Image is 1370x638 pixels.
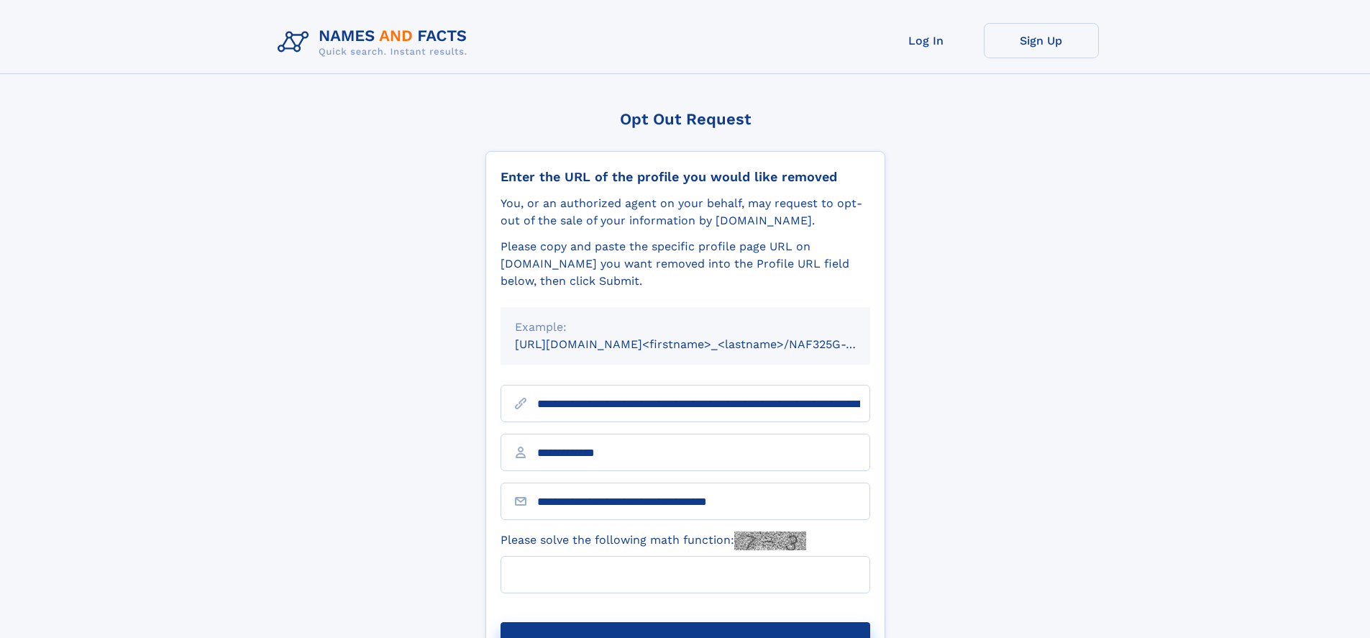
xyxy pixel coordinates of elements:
[501,532,806,550] label: Please solve the following math function:
[501,238,870,290] div: Please copy and paste the specific profile page URL on [DOMAIN_NAME] you want removed into the Pr...
[515,337,898,351] small: [URL][DOMAIN_NAME]<firstname>_<lastname>/NAF325G-xxxxxxxx
[501,169,870,185] div: Enter the URL of the profile you would like removed
[501,195,870,229] div: You, or an authorized agent on your behalf, may request to opt-out of the sale of your informatio...
[515,319,856,336] div: Example:
[984,23,1099,58] a: Sign Up
[485,110,885,128] div: Opt Out Request
[869,23,984,58] a: Log In
[272,23,479,62] img: Logo Names and Facts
